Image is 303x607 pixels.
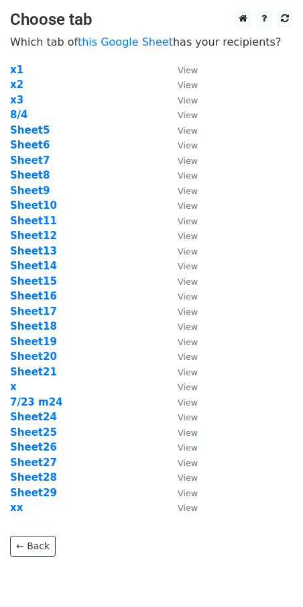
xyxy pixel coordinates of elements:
[10,94,23,106] a: x3
[178,398,198,408] small: View
[10,366,57,378] a: Sheet21
[164,381,198,393] a: View
[178,488,198,498] small: View
[10,306,57,318] a: Sheet17
[10,185,50,197] a: Sheet9
[178,503,198,513] small: View
[10,290,57,302] a: Sheet16
[178,291,198,301] small: View
[178,231,198,241] small: View
[10,260,57,272] a: Sheet14
[10,426,57,438] a: Sheet25
[164,109,198,121] a: View
[10,64,23,76] strong: x1
[164,260,198,272] a: View
[10,79,23,91] a: x2
[10,139,50,151] a: Sheet6
[164,336,198,348] a: View
[10,10,293,30] h3: Choose tab
[78,36,173,48] a: this Google Sheet
[10,487,57,499] a: Sheet29
[178,156,198,166] small: View
[164,230,198,242] a: View
[10,396,63,408] a: 7/23 m24
[164,487,198,499] a: View
[10,109,27,121] a: 8/4
[10,124,50,136] a: Sheet5
[178,442,198,453] small: View
[10,457,57,469] a: Sheet27
[10,199,57,212] a: Sheet10
[10,275,57,287] strong: Sheet15
[178,337,198,347] small: View
[178,140,198,150] small: View
[178,80,198,90] small: View
[178,412,198,422] small: View
[10,502,23,514] a: xx
[164,457,198,469] a: View
[164,426,198,438] a: View
[178,171,198,181] small: View
[10,320,57,332] a: Sheet18
[178,261,198,271] small: View
[178,201,198,211] small: View
[164,441,198,453] a: View
[164,502,198,514] a: View
[10,245,57,257] a: Sheet13
[164,351,198,363] a: View
[10,35,293,49] p: Which tab of has your recipients?
[178,95,198,105] small: View
[178,65,198,75] small: View
[10,411,57,423] a: Sheet24
[178,473,198,483] small: View
[164,215,198,227] a: View
[164,366,198,378] a: View
[178,458,198,468] small: View
[10,441,57,453] a: Sheet26
[178,277,198,287] small: View
[164,306,198,318] a: View
[10,336,57,348] a: Sheet19
[178,367,198,377] small: View
[164,94,198,106] a: View
[10,381,17,393] a: x
[10,536,56,557] a: ← Back
[164,139,198,151] a: View
[164,185,198,197] a: View
[10,351,57,363] strong: Sheet20
[164,64,198,76] a: View
[178,186,198,196] small: View
[164,199,198,212] a: View
[164,320,198,332] a: View
[164,154,198,167] a: View
[178,307,198,317] small: View
[10,154,50,167] a: Sheet7
[164,275,198,287] a: View
[178,246,198,256] small: View
[10,169,50,181] a: Sheet8
[164,471,198,483] a: View
[10,215,57,227] a: Sheet11
[178,126,198,136] small: View
[10,471,57,483] a: Sheet28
